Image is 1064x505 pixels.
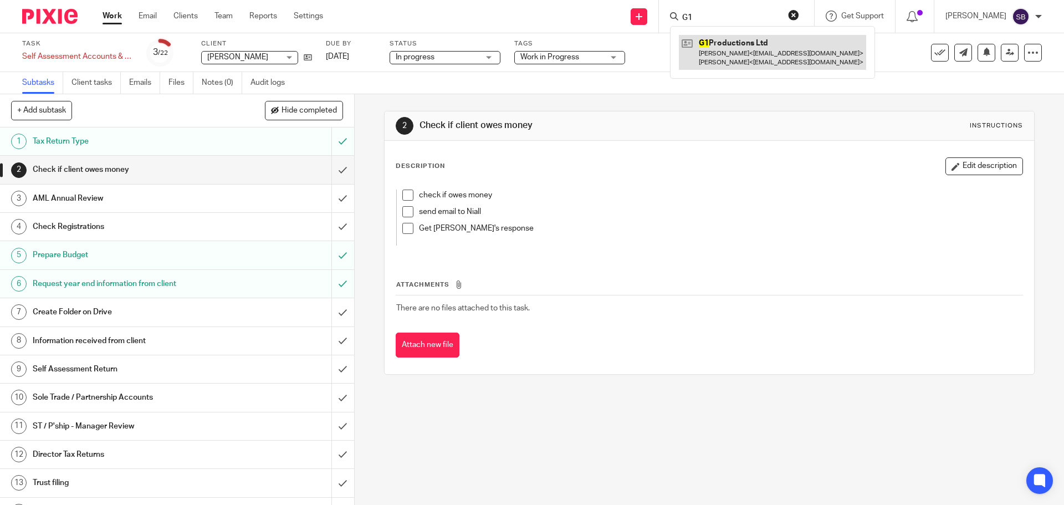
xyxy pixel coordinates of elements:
[11,219,27,234] div: 4
[419,206,1000,217] p: send email to Niall
[520,53,579,61] span: Work in Progress
[103,11,122,22] a: Work
[945,157,1023,175] button: Edit description
[129,72,160,94] a: Emails
[396,304,530,312] span: There are no files attached to this task.
[33,190,224,207] h1: AML Annual Review
[11,134,27,149] div: 1
[326,39,376,48] label: Due by
[11,276,27,292] div: 6
[207,53,268,61] span: [PERSON_NAME]
[681,13,781,23] input: Search
[22,39,133,48] label: Task
[201,39,312,48] label: Client
[419,223,1000,234] p: Get [PERSON_NAME]'s response
[33,276,224,292] h1: Request year end information from client
[33,446,224,463] h1: Director Tax Returns
[788,9,799,21] button: Clear
[33,133,224,150] h1: Tax Return Type
[970,121,1023,130] div: Instructions
[11,162,27,178] div: 2
[22,51,133,62] div: Self Assessment Accounts &amp; Tax Returns
[294,11,323,22] a: Settings
[33,304,224,320] h1: Create Folder on Drive
[214,11,233,22] a: Team
[33,218,224,235] h1: Check Registrations
[326,53,349,60] span: [DATE]
[33,389,224,406] h1: Sole Trade / Partnership Accounts
[419,190,1000,201] p: check if owes money
[282,106,337,115] span: Hide completed
[396,117,413,135] div: 2
[22,51,133,62] div: Self Assessment Accounts & Tax Returns
[33,333,224,349] h1: Information received from client
[11,361,27,377] div: 9
[22,9,78,24] img: Pixie
[11,101,72,120] button: + Add subtask
[11,419,27,434] div: 11
[396,53,434,61] span: In progress
[22,72,63,94] a: Subtasks
[33,361,224,378] h1: Self Assessment Return
[250,72,293,94] a: Audit logs
[33,418,224,435] h1: ST / P'ship - Manager Review
[71,72,121,94] a: Client tasks
[390,39,500,48] label: Status
[11,304,27,320] div: 7
[11,333,27,349] div: 8
[1012,8,1030,25] img: svg%3E
[33,247,224,263] h1: Prepare Budget
[841,12,884,20] span: Get Support
[33,161,224,178] h1: Check if client owes money
[153,46,168,59] div: 3
[173,11,198,22] a: Clients
[33,475,224,491] h1: Trust filing
[11,447,27,462] div: 12
[945,11,1006,22] p: [PERSON_NAME]
[202,72,242,94] a: Notes (0)
[168,72,193,94] a: Files
[158,50,168,56] small: /22
[396,333,459,358] button: Attach new file
[11,475,27,491] div: 13
[396,282,449,288] span: Attachments
[396,162,445,171] p: Description
[139,11,157,22] a: Email
[11,191,27,206] div: 3
[249,11,277,22] a: Reports
[265,101,343,120] button: Hide completed
[420,120,733,131] h1: Check if client owes money
[514,39,625,48] label: Tags
[11,248,27,263] div: 5
[11,390,27,405] div: 10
